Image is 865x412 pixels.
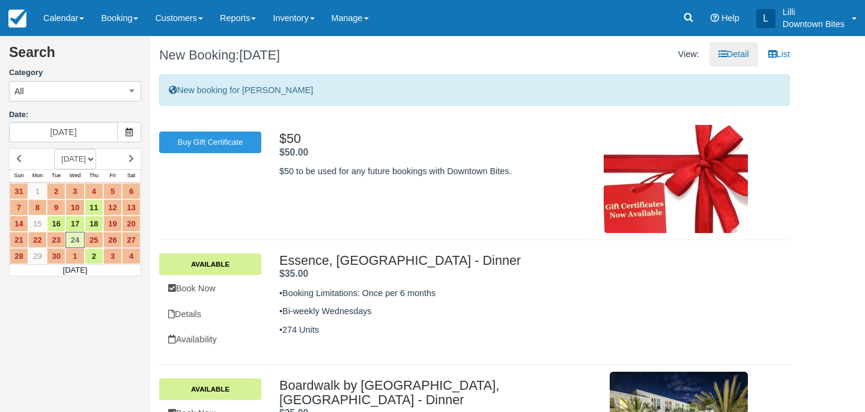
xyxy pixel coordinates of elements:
[65,183,84,199] a: 3
[159,276,261,301] a: Book Now
[159,48,466,62] h1: New Booking:
[122,248,141,264] a: 4
[122,232,141,248] a: 27
[28,248,47,264] a: 29
[47,216,65,232] a: 16
[159,302,261,327] a: Details
[279,378,592,407] h2: Boardwalk by [GEOGRAPHIC_DATA], [GEOGRAPHIC_DATA] - Dinner
[65,169,84,183] th: Wed
[279,132,592,146] h2: $50
[28,183,47,199] a: 1
[122,169,141,183] th: Sat
[783,6,845,18] p: Lilli
[28,169,47,183] th: Mon
[279,268,308,279] strong: Price: $35
[28,199,47,216] a: 8
[159,378,261,400] a: Available
[783,18,845,30] p: Downtown Bites
[10,264,141,276] td: [DATE]
[122,199,141,216] a: 13
[239,47,280,62] span: [DATE]
[9,109,141,121] label: Date:
[279,147,308,157] strong: Price: $50
[103,248,122,264] a: 3
[159,327,261,352] a: Availability
[47,169,65,183] th: Tue
[9,67,141,79] label: Category
[65,199,84,216] a: 10
[10,248,28,264] a: 28
[604,125,748,233] img: M67-gc_img
[122,183,141,199] a: 6
[85,232,103,248] a: 25
[279,287,748,300] p: •Booking Limitations: Once per 6 months
[279,253,748,268] h2: Essence, [GEOGRAPHIC_DATA] - Dinner
[10,169,28,183] th: Sun
[159,253,261,275] a: Available
[103,183,122,199] a: 5
[10,232,28,248] a: 21
[8,10,26,28] img: checkfront-main-nav-mini-logo.png
[103,169,122,183] th: Fri
[103,232,122,248] a: 26
[85,248,103,264] a: 2
[103,216,122,232] a: 19
[65,216,84,232] a: 17
[103,199,122,216] a: 12
[711,14,719,22] i: Help
[47,232,65,248] a: 23
[159,74,790,106] div: New booking for [PERSON_NAME]
[65,248,84,264] a: 1
[47,248,65,264] a: 30
[85,199,103,216] a: 11
[10,216,28,232] a: 14
[28,216,47,232] a: 15
[47,199,65,216] a: 9
[159,132,261,154] a: Buy Gift Certificate
[9,45,141,67] h2: Search
[85,183,103,199] a: 4
[721,13,739,23] span: Help
[10,183,28,199] a: 31
[279,165,592,178] p: $50 to be used for any future bookings with Downtown Bites.
[756,9,775,28] div: L
[709,42,758,67] a: Detail
[14,85,24,97] span: All
[85,169,103,183] th: Thu
[47,183,65,199] a: 2
[65,232,84,248] a: 24
[279,305,748,318] p: •Bi-weekly Wednesdays
[9,81,141,101] button: All
[669,42,708,67] li: View:
[122,216,141,232] a: 20
[10,199,28,216] a: 7
[759,42,799,67] a: List
[279,324,748,336] p: •274 Units
[85,216,103,232] a: 18
[28,232,47,248] a: 22
[279,268,308,279] span: $35.00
